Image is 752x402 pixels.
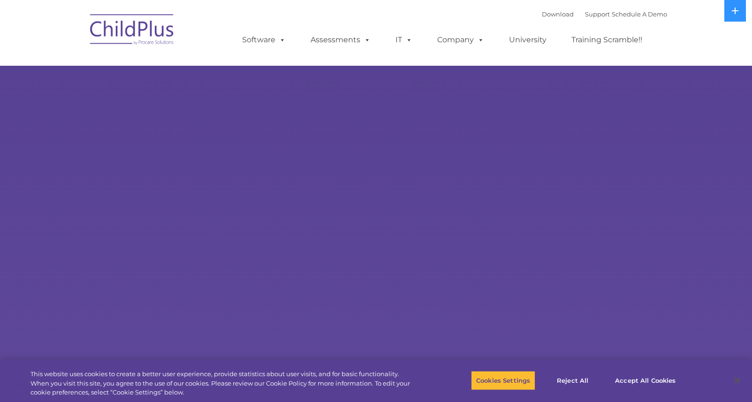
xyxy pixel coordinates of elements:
[301,31,380,49] a: Assessments
[543,371,602,390] button: Reject All
[542,10,574,18] a: Download
[428,31,494,49] a: Company
[612,10,667,18] a: Schedule A Demo
[500,31,556,49] a: University
[471,371,535,390] button: Cookies Settings
[386,31,422,49] a: IT
[30,370,414,397] div: This website uses cookies to create a better user experience, provide statistics about user visit...
[585,10,610,18] a: Support
[85,8,179,54] img: ChildPlus by Procare Solutions
[727,370,747,391] button: Close
[542,10,667,18] font: |
[562,31,652,49] a: Training Scramble!!
[233,31,295,49] a: Software
[610,371,681,390] button: Accept All Cookies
